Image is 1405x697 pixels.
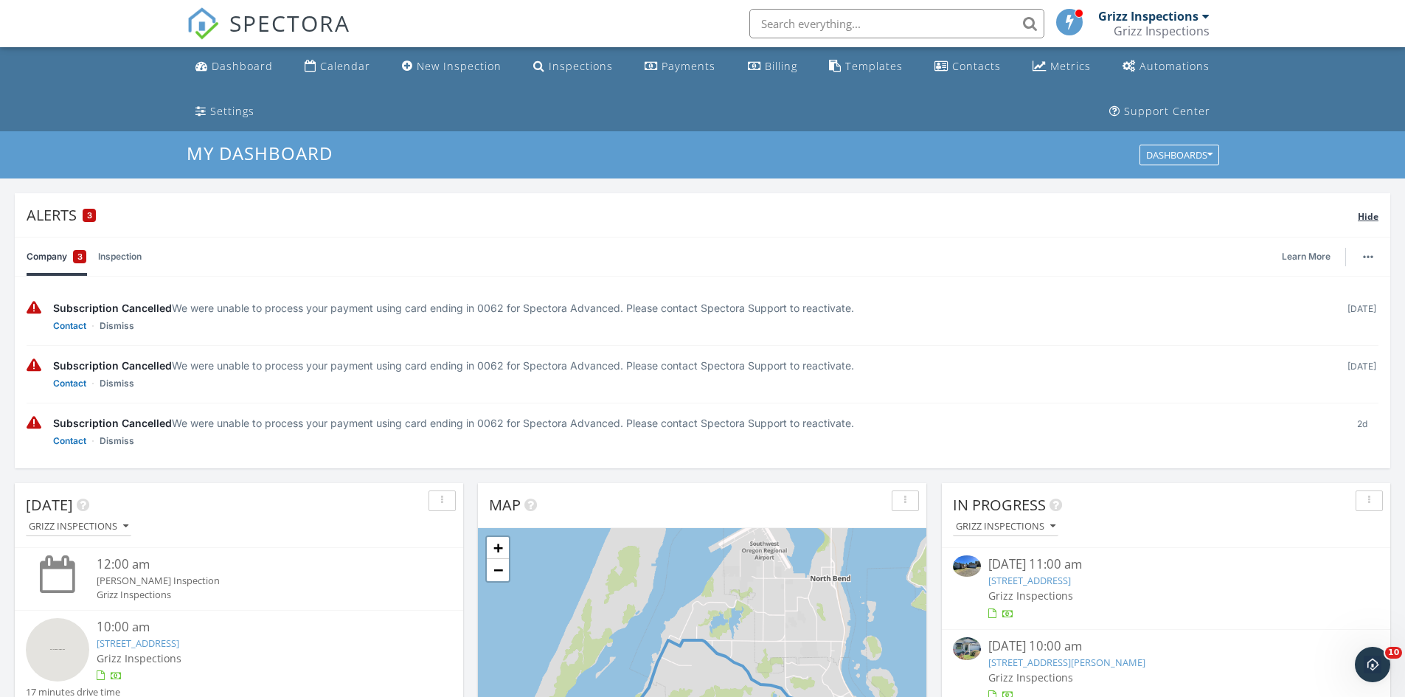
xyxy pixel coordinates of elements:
div: 10:00 am [97,618,417,637]
a: [DATE] 11:00 am [STREET_ADDRESS] Grizz Inspections [953,555,1379,621]
span: SPECTORA [229,7,350,38]
button: Grizz Inspections [953,517,1058,537]
button: Dashboards [1139,145,1219,166]
a: Dismiss [100,434,134,448]
div: Contacts [952,59,1001,73]
img: ellipsis-632cfdd7c38ec3a7d453.svg [1363,255,1373,258]
img: 9538745%2Fcover_photos%2FT61WCGDzBBFuaPHwptMr%2Fsmall.jpg [953,637,981,660]
a: Zoom in [487,537,509,559]
span: 3 [77,249,83,264]
div: Payments [662,59,715,73]
span: Grizz Inspections [988,589,1073,603]
span: Subscription Cancelled [53,417,172,429]
span: Hide [1358,210,1378,223]
a: Contacts [929,53,1007,80]
img: streetview [26,618,89,682]
div: [DATE] [1345,300,1378,333]
a: Contact [53,319,86,333]
div: [PERSON_NAME] Inspection [97,574,417,588]
img: warning-336e3c8b2db1497d2c3c.svg [27,358,41,373]
a: Contact [53,376,86,391]
div: Dashboards [1146,150,1213,161]
iframe: Intercom live chat [1355,647,1390,682]
div: Calendar [320,59,370,73]
a: [STREET_ADDRESS][PERSON_NAME] [988,656,1145,669]
div: Settings [210,104,254,118]
div: Billing [765,59,797,73]
a: Dismiss [100,376,134,391]
input: Search everything... [749,9,1044,38]
span: Subscription Cancelled [53,359,172,372]
a: Templates [823,53,909,80]
a: New Inspection [396,53,507,80]
a: Learn More [1282,249,1339,264]
span: 3 [87,210,92,221]
a: [STREET_ADDRESS] [988,574,1071,587]
span: My Dashboard [187,141,333,165]
div: Automations [1139,59,1210,73]
div: [DATE] 11:00 am [988,555,1344,574]
span: Subscription Cancelled [53,302,172,314]
a: Zoom out [487,559,509,581]
a: Settings [190,98,260,125]
div: We were unable to process your payment using card ending in 0062 for Spectora Advanced. Please co... [53,415,1333,431]
img: warning-336e3c8b2db1497d2c3c.svg [27,300,41,316]
a: SPECTORA [187,20,350,51]
a: Metrics [1027,53,1097,80]
div: Grizz Inspections [29,521,128,532]
a: Payments [639,53,721,80]
a: Support Center [1103,98,1216,125]
img: The Best Home Inspection Software - Spectora [187,7,219,40]
div: 2d [1345,415,1378,448]
div: Dashboard [212,59,273,73]
a: Calendar [299,53,376,80]
span: Map [489,495,521,515]
div: 12:00 am [97,555,417,574]
a: Inspection [98,237,142,276]
a: Dismiss [100,319,134,333]
img: 9540903%2Fcover_photos%2FBvjtiuLBadyHxKwzsOeB%2Fsmall.jpg [953,555,981,577]
div: Grizz Inspections [956,521,1055,532]
span: Grizz Inspections [97,651,181,665]
div: Alerts [27,205,1358,225]
span: 10 [1385,647,1402,659]
a: Inspections [527,53,619,80]
div: Templates [845,59,903,73]
span: Grizz Inspections [988,670,1073,684]
a: Dashboard [190,53,279,80]
img: warning-336e3c8b2db1497d2c3c.svg [27,415,41,431]
a: Automations (Basic) [1117,53,1215,80]
div: We were unable to process your payment using card ending in 0062 for Spectora Advanced. Please co... [53,300,1333,316]
div: We were unable to process your payment using card ending in 0062 for Spectora Advanced. Please co... [53,358,1333,373]
div: Support Center [1124,104,1210,118]
span: In Progress [953,495,1046,515]
div: Inspections [549,59,613,73]
span: [DATE] [26,495,73,515]
div: Grizz Inspections [1098,9,1198,24]
div: Grizz Inspections [1114,24,1210,38]
div: New Inspection [417,59,502,73]
div: Grizz Inspections [97,588,417,602]
div: [DATE] [1345,358,1378,391]
div: [DATE] 10:00 am [988,637,1344,656]
a: Contact [53,434,86,448]
div: Metrics [1050,59,1091,73]
button: Grizz Inspections [26,517,131,537]
a: Billing [742,53,803,80]
a: [STREET_ADDRESS] [97,637,179,650]
a: Company [27,237,86,276]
